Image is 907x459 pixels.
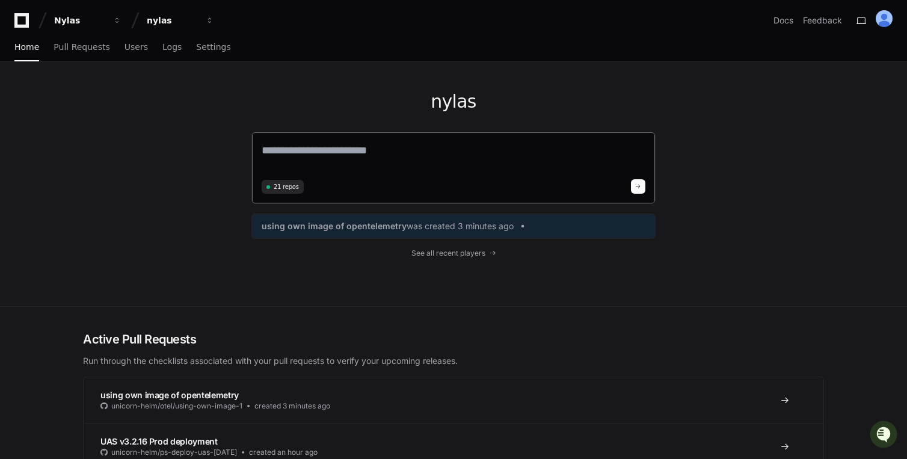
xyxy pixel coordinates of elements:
[274,182,299,191] span: 21 repos
[111,448,237,457] span: unicorn-helm/ps-deploy-uas-[DATE]
[125,43,148,51] span: Users
[407,220,514,232] span: was created 3 minutes ago
[54,34,109,61] a: Pull Requests
[84,377,823,423] a: using own image of opentelemetryunicorn-helm/otel/using-own-image-1created 3 minutes ago
[100,390,239,400] span: using own image of opentelemetry
[142,10,219,31] button: nylas
[85,126,146,135] a: Powered byPylon
[869,419,901,452] iframe: Open customer support
[803,14,842,26] button: Feedback
[411,248,485,258] span: See all recent players
[12,12,36,36] img: PlayerZero
[83,331,824,348] h2: Active Pull Requests
[111,401,242,411] span: unicorn-helm/otel/using-own-image-1
[196,34,230,61] a: Settings
[147,14,198,26] div: nylas
[262,220,645,232] a: using own image of opentelemetrywas created 3 minutes ago
[251,248,656,258] a: See all recent players
[120,126,146,135] span: Pylon
[41,102,152,111] div: We're available if you need us!
[12,48,219,67] div: Welcome
[54,43,109,51] span: Pull Requests
[249,448,318,457] span: created an hour ago
[14,34,39,61] a: Home
[49,10,126,31] button: Nylas
[54,14,106,26] div: Nylas
[14,43,39,51] span: Home
[162,34,182,61] a: Logs
[125,34,148,61] a: Users
[162,43,182,51] span: Logs
[262,220,407,232] span: using own image of opentelemetry
[83,355,824,367] p: Run through the checklists associated with your pull requests to verify your upcoming releases.
[204,93,219,108] button: Start new chat
[100,436,218,446] span: UAS v3.2.16 Prod deployment
[251,91,656,112] h1: nylas
[12,90,34,111] img: 1756235613930-3d25f9e4-fa56-45dd-b3ad-e072dfbd1548
[41,90,197,102] div: Start new chat
[254,401,330,411] span: created 3 minutes ago
[196,43,230,51] span: Settings
[876,10,893,27] img: ALV-UjXTkyNlQinggvPoFjY3KaWo60QhJIBqIosLj6I_42wenA8ozpOr0Kh9KiETj_CjU0WvN4_JbJYad5pVnOQXKwqny35et...
[773,14,793,26] a: Docs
